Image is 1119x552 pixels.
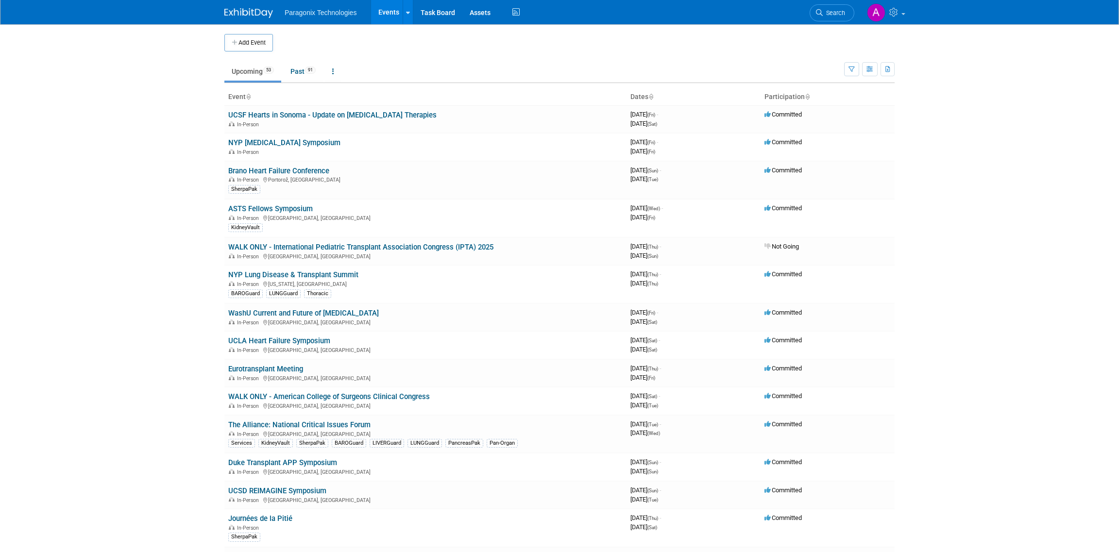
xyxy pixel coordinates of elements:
span: [DATE] [630,167,661,174]
img: In-Person Event [229,497,235,502]
span: - [660,420,661,428]
span: Paragonix Technologies [285,9,356,17]
span: - [660,270,661,278]
div: Services [228,439,255,448]
span: In-Person [237,177,262,183]
div: KidneyVault [258,439,293,448]
span: [DATE] [630,270,661,278]
span: [DATE] [630,429,660,436]
img: In-Person Event [229,149,235,154]
span: Committed [764,486,802,494]
span: [DATE] [630,111,658,118]
span: [DATE] [630,346,657,353]
span: Committed [764,514,802,521]
img: In-Person Event [229,121,235,126]
span: [DATE] [630,420,661,428]
a: Brano Heart Failure Conference [228,167,329,175]
span: (Sat) [647,347,657,352]
a: WashU Current and Future of [MEDICAL_DATA] [228,309,379,318]
span: (Tue) [647,177,658,182]
span: (Fri) [647,149,655,154]
span: (Sat) [647,319,657,325]
img: In-Person Event [229,431,235,436]
span: Committed [764,204,802,212]
div: LIVERGuard [370,439,404,448]
span: 91 [305,67,316,74]
div: KidneyVault [228,223,263,232]
th: Event [224,89,627,105]
span: In-Person [237,375,262,382]
span: (Sun) [647,460,658,465]
span: In-Person [237,403,262,409]
span: (Thu) [647,244,658,250]
span: - [659,336,660,344]
div: [GEOGRAPHIC_DATA], [GEOGRAPHIC_DATA] [228,214,623,221]
span: (Tue) [647,422,658,427]
span: - [659,392,660,400]
span: [DATE] [630,252,658,259]
div: BAROGuard [332,439,366,448]
span: (Sun) [647,488,658,493]
a: Duke Transplant APP Symposium [228,458,337,467]
span: [DATE] [630,148,655,155]
span: - [657,309,658,316]
div: BAROGuard [228,289,263,298]
div: LUNGGuard [407,439,442,448]
div: [GEOGRAPHIC_DATA], [GEOGRAPHIC_DATA] [228,374,623,382]
span: Committed [764,309,802,316]
a: ASTS Fellows Symposium [228,204,313,213]
span: - [660,514,661,521]
div: [GEOGRAPHIC_DATA], [GEOGRAPHIC_DATA] [228,252,623,260]
span: (Sun) [647,469,658,474]
img: ExhibitDay [224,8,273,18]
a: UCSF Hearts in Sonoma - Update on [MEDICAL_DATA] Therapies [228,111,437,119]
span: Committed [764,111,802,118]
img: In-Person Event [229,525,235,530]
span: [DATE] [630,496,658,503]
img: In-Person Event [229,253,235,258]
div: [GEOGRAPHIC_DATA], [GEOGRAPHIC_DATA] [228,496,623,503]
span: [DATE] [630,280,658,287]
a: Search [810,4,854,21]
a: WALK ONLY - American College of Surgeons Clinical Congress [228,392,430,401]
span: [DATE] [630,401,658,409]
span: [DATE] [630,374,655,381]
span: (Sun) [647,253,658,259]
div: Thoracic [304,289,331,298]
a: Eurotransplant Meeting [228,365,303,373]
div: SherpaPak [228,185,260,194]
a: Sort by Participation Type [805,93,810,100]
span: (Fri) [647,112,655,117]
span: In-Person [237,497,262,503]
img: In-Person Event [229,375,235,380]
span: Committed [764,392,802,400]
span: 53 [263,67,274,74]
span: In-Person [237,347,262,353]
span: [DATE] [630,214,655,221]
a: UCSD REIMAGINE Symposium [228,486,326,495]
span: [DATE] [630,458,661,466]
span: Committed [764,167,802,174]
span: - [657,111,658,118]
span: [DATE] [630,514,661,521]
span: - [660,486,661,494]
span: (Sun) [647,168,658,173]
span: (Sat) [647,121,657,127]
span: [DATE] [630,523,657,531]
span: [DATE] [630,468,658,475]
span: (Wed) [647,206,660,211]
a: Past91 [283,62,323,81]
a: UCLA Heart Failure Symposium [228,336,330,345]
span: In-Person [237,319,262,326]
span: (Sat) [647,525,657,530]
span: (Thu) [647,281,658,286]
span: In-Person [237,215,262,221]
div: [GEOGRAPHIC_DATA], [GEOGRAPHIC_DATA] [228,401,623,409]
img: In-Person Event [229,347,235,352]
span: (Thu) [647,272,658,277]
span: Not Going [764,243,799,250]
a: Sort by Start Date [648,93,653,100]
span: [DATE] [630,365,661,372]
span: [DATE] [630,336,660,344]
div: Portorož, [GEOGRAPHIC_DATA] [228,175,623,183]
